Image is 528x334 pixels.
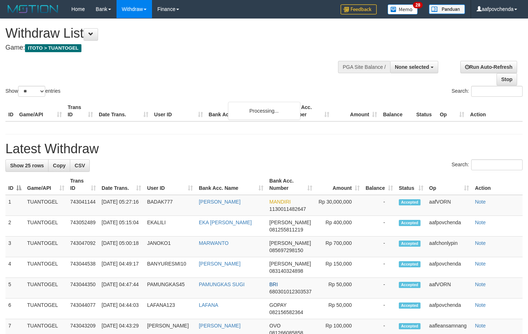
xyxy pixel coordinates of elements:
td: [DATE] 04:47:44 [99,278,144,298]
a: [PERSON_NAME] [199,323,240,329]
th: Trans ID: activate to sort column ascending [67,174,99,195]
img: panduan.png [429,4,465,14]
th: Status [413,101,437,121]
td: TUANTOGEL [24,216,67,237]
th: Game/API: activate to sort column ascending [24,174,67,195]
td: 5 [5,278,24,298]
td: [DATE] 05:15:04 [99,216,144,237]
th: Op: activate to sort column ascending [426,174,472,195]
button: None selected [390,61,438,73]
a: Note [475,302,486,308]
td: 6 [5,298,24,319]
th: Amount [332,101,380,121]
span: [PERSON_NAME] [269,220,311,225]
img: Button%20Memo.svg [388,4,418,14]
td: TUANTOGEL [24,278,67,298]
a: Note [475,323,486,329]
span: Show 25 rows [10,163,44,168]
th: Game/API [16,101,65,121]
td: 743044077 [67,298,99,319]
td: 2 [5,216,24,237]
input: Search: [471,86,523,97]
td: [DATE] 05:27:16 [99,195,144,216]
span: Accepted [399,282,421,288]
td: Rp 150,000 [315,257,363,278]
td: TUANTOGEL [24,195,67,216]
td: aafpovchenda [426,216,472,237]
span: None selected [395,64,429,70]
td: 743052489 [67,216,99,237]
label: Show entries [5,86,60,97]
label: Search: [452,86,523,97]
td: Rp 30,000,000 [315,195,363,216]
th: Status: activate to sort column ascending [396,174,426,195]
td: BADAK777 [144,195,196,216]
span: Accepted [399,241,421,247]
td: [DATE] 04:49:17 [99,257,144,278]
h1: Withdraw List [5,26,345,41]
span: ITOTO > TUANTOGEL [25,44,81,52]
th: Action [467,101,523,121]
td: aafpovchenda [426,257,472,278]
a: PAMUNGKAS SUGI [199,281,245,287]
td: TUANTOGEL [24,257,67,278]
th: Op [437,101,467,121]
th: Date Trans. [96,101,151,121]
a: [PERSON_NAME] [199,261,240,267]
span: Copy 082156582364 to clipboard [269,309,303,315]
td: - [363,257,396,278]
th: Balance [380,101,413,121]
select: Showentries [18,86,45,97]
span: Copy 085697298150 to clipboard [269,247,303,253]
th: Bank Acc. Name [206,101,285,121]
span: Copy 680301012303537 to clipboard [269,289,312,295]
td: LAFANA123 [144,298,196,319]
div: PGA Site Balance / [338,61,390,73]
span: Accepted [399,220,421,226]
span: MANDIRI [269,199,291,205]
th: ID [5,101,16,121]
td: 743044538 [67,257,99,278]
td: TUANTOGEL [24,237,67,257]
td: PAMUNGKAS45 [144,278,196,298]
td: 4 [5,257,24,278]
td: [DATE] 04:44:03 [99,298,144,319]
td: aafVORN [426,195,472,216]
td: - [363,278,396,298]
td: 743041144 [67,195,99,216]
img: MOTION_logo.png [5,4,60,14]
span: [PERSON_NAME] [269,240,311,246]
th: User ID: activate to sort column ascending [144,174,196,195]
td: [DATE] 05:00:18 [99,237,144,257]
span: OVO [269,323,280,329]
td: 743044350 [67,278,99,298]
td: Rp 50,000 [315,298,363,319]
span: [PERSON_NAME] [269,261,311,267]
a: Note [475,240,486,246]
a: EKA [PERSON_NAME] [199,220,252,225]
img: Feedback.jpg [341,4,377,14]
td: - [363,237,396,257]
td: 743047092 [67,237,99,257]
span: Copy 081255811219 to clipboard [269,227,303,233]
a: Note [475,199,486,205]
a: Note [475,261,486,267]
span: Copy 083140324898 to clipboard [269,268,303,274]
td: Rp 50,000 [315,278,363,298]
th: ID: activate to sort column descending [5,174,24,195]
a: MARWANTO [199,240,228,246]
td: aafVORN [426,278,472,298]
span: 28 [413,2,423,8]
td: aafpovchenda [426,298,472,319]
th: Balance: activate to sort column ascending [363,174,396,195]
span: Accepted [399,323,421,329]
a: [PERSON_NAME] [199,199,240,205]
td: BANYURESMI10 [144,257,196,278]
a: LAFANA [199,302,218,308]
span: Accepted [399,261,421,267]
a: Note [475,281,486,287]
a: Show 25 rows [5,159,48,172]
span: GOPAY [269,302,286,308]
th: Bank Acc. Number [284,101,332,121]
span: Accepted [399,199,421,205]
